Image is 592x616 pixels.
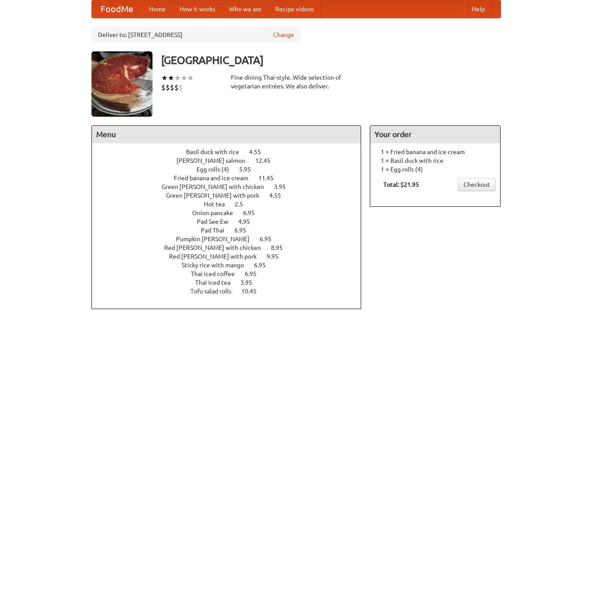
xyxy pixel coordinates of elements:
[176,236,258,242] span: Pumpkin [PERSON_NAME]
[243,209,264,216] span: 6.95
[161,73,168,83] li: ★
[222,0,268,18] a: Who we are
[370,126,500,143] h4: Your order
[271,244,291,251] span: 8.95
[260,236,280,242] span: 6.95
[383,181,419,188] b: Total: $21.95
[176,236,288,242] a: Pumpkin [PERSON_NAME] 6.95
[92,126,361,143] h4: Menu
[375,148,496,156] li: 1 × Fried banana and ice cream
[197,218,266,225] a: Pad See Ew 4.95
[161,83,166,92] li: $
[91,51,152,117] img: angular.jpg
[249,148,270,155] span: 4.55
[241,288,265,295] span: 10.45
[181,73,187,83] li: ★
[197,218,237,225] span: Pad See Ew
[173,0,222,18] a: How it works
[191,270,244,277] span: Thai iced coffee
[166,192,268,199] span: Green [PERSON_NAME] with pork
[204,201,233,208] span: Hot tea
[258,175,282,182] span: 11.45
[267,253,287,260] span: 9.95
[92,0,142,18] a: FoodMe
[196,166,238,173] span: Egg rolls (4)
[174,175,290,182] a: Fried banana and ice cream 11.45
[235,201,252,208] span: 2.5
[192,209,271,216] a: Onion pancake 6.95
[201,227,262,234] a: Pad Thai 6.95
[164,244,270,251] span: Red [PERSON_NAME] with chicken
[190,288,273,295] a: Tofu salad rolls 10.45
[174,83,179,92] li: $
[465,0,492,18] a: Help
[192,209,242,216] span: Onion pancake
[166,83,170,92] li: $
[196,166,267,173] a: Egg rolls (4) 5.95
[182,262,253,269] span: Sticky rice with mango
[169,253,294,260] a: Red [PERSON_NAME] with pork 9.95
[169,253,265,260] span: Red [PERSON_NAME] with pork
[179,83,183,92] li: $
[234,227,255,234] span: 6.95
[201,227,233,234] span: Pad Thai
[273,30,294,39] a: Change
[174,73,181,83] li: ★
[187,73,194,83] li: ★
[239,166,260,173] span: 5.95
[161,51,501,69] h3: [GEOGRAPHIC_DATA]
[204,201,259,208] a: Hot tea 2.5
[458,178,496,191] a: Checkout
[375,165,496,174] li: 1 × Egg rolls (4)
[162,183,302,190] a: Green [PERSON_NAME] with chicken 3.95
[142,0,173,18] a: Home
[190,288,240,295] span: Tofu salad rolls
[191,270,273,277] a: Thai iced coffee 6.95
[176,157,254,164] span: [PERSON_NAME] salmon
[274,183,294,190] span: 3.95
[240,279,261,286] span: 3.95
[162,183,273,190] span: Green [PERSON_NAME] with chicken
[254,262,274,269] span: 6.95
[174,175,257,182] span: Fried banana and ice cream
[168,73,174,83] li: ★
[231,73,362,91] div: Fine dining Thai-style. Wide selection of vegetarian entrées. We also deliver.
[91,27,301,43] div: Deliver to: [STREET_ADDRESS]
[268,0,321,18] a: Recipe videos
[238,218,259,225] span: 4.95
[170,83,174,92] li: $
[269,192,290,199] span: 4.55
[195,279,268,286] a: Thai iced tea 3.95
[164,244,299,251] a: Red [PERSON_NAME] with chicken 8.95
[195,279,239,286] span: Thai iced tea
[245,270,265,277] span: 6.95
[255,157,279,164] span: 12.45
[166,192,297,199] a: Green [PERSON_NAME] with pork 4.55
[182,262,282,269] a: Sticky rice with mango 6.95
[375,156,496,165] li: 1 × Basil duck with rice
[186,148,248,155] span: Basil duck with rice
[186,148,277,155] a: Basil duck with rice 4.55
[176,157,287,164] a: [PERSON_NAME] salmon 12.45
